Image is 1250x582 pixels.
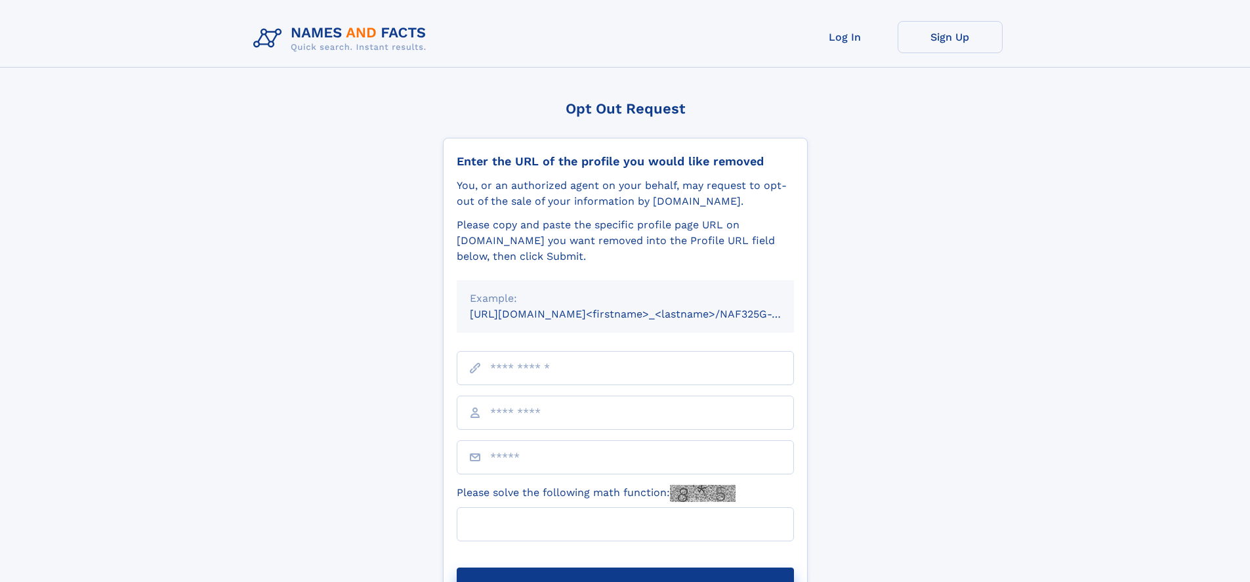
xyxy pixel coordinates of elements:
[457,217,794,264] div: Please copy and paste the specific profile page URL on [DOMAIN_NAME] you want removed into the Pr...
[793,21,898,53] a: Log In
[470,308,819,320] small: [URL][DOMAIN_NAME]<firstname>_<lastname>/NAF325G-xxxxxxxx
[457,485,736,502] label: Please solve the following math function:
[470,291,781,306] div: Example:
[457,154,794,169] div: Enter the URL of the profile you would like removed
[443,100,808,117] div: Opt Out Request
[457,178,794,209] div: You, or an authorized agent on your behalf, may request to opt-out of the sale of your informatio...
[248,21,437,56] img: Logo Names and Facts
[898,21,1003,53] a: Sign Up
